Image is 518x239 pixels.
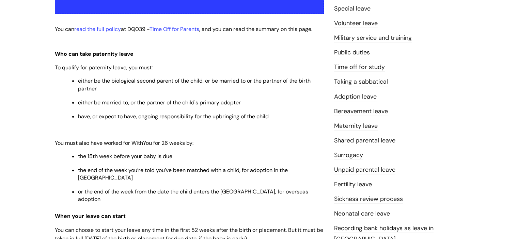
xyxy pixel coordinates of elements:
a: Time Off for Parents [150,25,199,33]
span: the end of the week you’re told you’ve been matched with a child, for adoption in the [GEOGRAPHIC... [78,167,288,181]
a: Shared parental leave [334,136,395,145]
a: Special leave [334,4,371,13]
a: Sickness review process [334,195,403,204]
a: Public duties [334,48,370,57]
a: Adoption leave [334,92,377,101]
a: Fertility leave [334,180,372,189]
a: Surrogacy [334,151,363,160]
a: Military service and training [334,34,412,42]
a: Time off for study [334,63,385,72]
a: Unpaid parental leave [334,166,395,174]
span: either be married to, or the partner of the child's primary adopter [78,99,241,106]
a: Taking a sabbatical [334,78,388,86]
a: Maternity leave [334,122,378,131]
span: or the end of the week from the date the child enters the [GEOGRAPHIC_DATA], for overseas adoption [78,188,308,203]
span: Who can take paternity leave [55,50,134,57]
a: Volunteer leave [334,19,378,28]
span: either be the biological second parent of the child, or be married to or the partner of the birth... [78,77,311,92]
span: have, or expect to have, ongoing responsibility for the upbringing of the child [78,113,269,120]
a: read the full policy [74,25,121,33]
span: When your leave can start [55,212,126,220]
span: To qualify for paternity leave, you must: [55,64,153,71]
a: Neonatal care leave [334,209,390,218]
a: Bereavement leave [334,107,388,116]
span: You can at DQ039 - , and you can read the summary on this page. [55,25,312,33]
span: You must also have worked for WithYou for 26 weeks by: [55,139,193,147]
span: the 15th week before your baby is due [78,153,172,160]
